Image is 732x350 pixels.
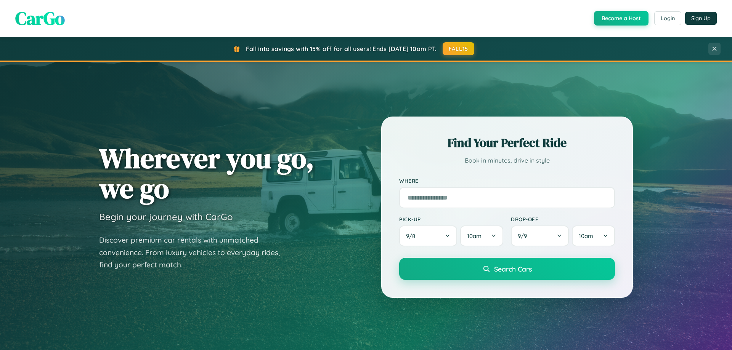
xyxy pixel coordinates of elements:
[406,232,419,240] span: 9 / 8
[99,234,290,271] p: Discover premium car rentals with unmatched convenience. From luxury vehicles to everyday rides, ...
[494,265,532,273] span: Search Cars
[443,42,475,55] button: FALL15
[685,12,717,25] button: Sign Up
[594,11,649,26] button: Become a Host
[399,134,615,151] h2: Find Your Perfect Ride
[99,211,233,222] h3: Begin your journey with CarGo
[399,258,615,280] button: Search Cars
[460,225,503,246] button: 10am
[654,11,681,25] button: Login
[518,232,531,240] span: 9 / 9
[467,232,482,240] span: 10am
[399,155,615,166] p: Book in minutes, drive in style
[399,177,615,184] label: Where
[15,6,65,31] span: CarGo
[511,216,615,222] label: Drop-off
[399,216,503,222] label: Pick-up
[572,225,615,246] button: 10am
[399,225,457,246] button: 9/8
[511,225,569,246] button: 9/9
[246,45,437,53] span: Fall into savings with 15% off for all users! Ends [DATE] 10am PT.
[579,232,593,240] span: 10am
[99,143,314,203] h1: Wherever you go, we go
